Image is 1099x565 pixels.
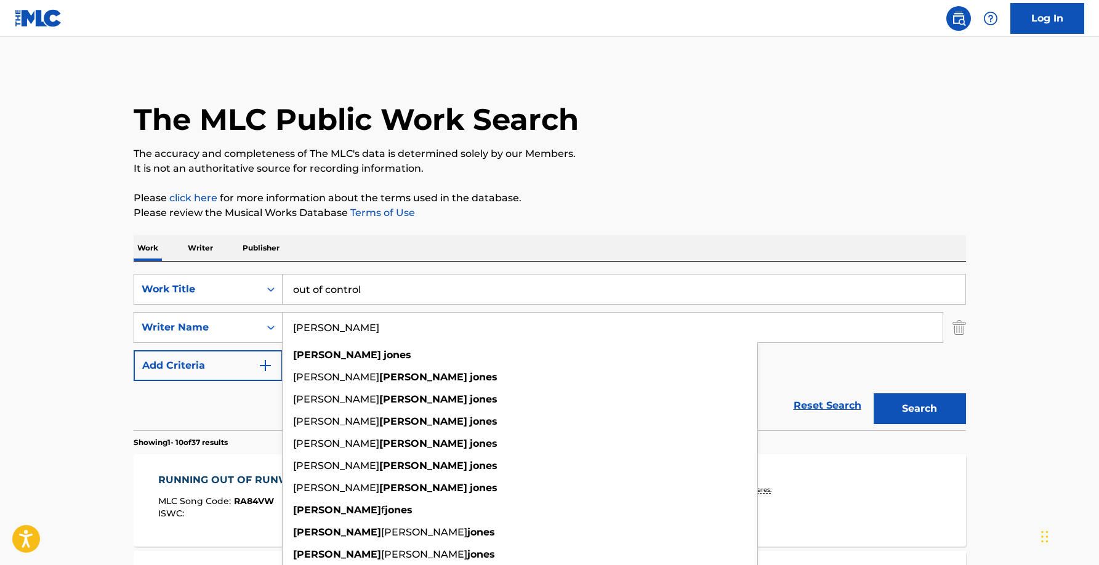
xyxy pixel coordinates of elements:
h1: The MLC Public Work Search [134,101,579,138]
a: click here [169,192,217,204]
img: help [983,11,998,26]
p: Showing 1 - 10 of 37 results [134,437,228,448]
strong: jones [470,460,497,471]
span: [PERSON_NAME] [293,460,379,471]
p: It is not an authoritative source for recording information. [134,161,966,176]
strong: [PERSON_NAME] [379,371,467,383]
p: Writer [184,235,217,261]
strong: jones [384,349,411,361]
strong: [PERSON_NAME] [293,526,381,538]
span: [PERSON_NAME] [381,526,467,538]
strong: jones [470,393,497,405]
span: [PERSON_NAME] [381,548,467,560]
img: 9d2ae6d4665cec9f34b9.svg [258,358,273,373]
strong: [PERSON_NAME] [293,504,381,516]
p: Work [134,235,162,261]
div: Writer Name [142,320,252,335]
form: Search Form [134,274,966,430]
strong: jones [470,438,497,449]
span: [PERSON_NAME] [293,415,379,427]
span: RA84VW [234,495,274,507]
span: [PERSON_NAME] [293,438,379,449]
span: ISWC : [158,508,187,519]
strong: [PERSON_NAME] [379,438,467,449]
button: Add Criteria [134,350,283,381]
span: [PERSON_NAME] [293,393,379,405]
p: The accuracy and completeness of The MLC's data is determined solely by our Members. [134,146,966,161]
div: Work Title [142,282,252,297]
a: Terms of Use [348,207,415,218]
strong: jones [470,482,497,494]
span: f [381,504,385,516]
strong: jones [467,548,495,560]
span: [PERSON_NAME] [293,482,379,494]
iframe: Chat Widget [1037,506,1099,565]
a: Log In [1010,3,1084,34]
div: RUNNING OUT OF RUNWAY [158,473,309,487]
strong: [PERSON_NAME] [293,548,381,560]
button: Search [874,393,966,424]
span: [PERSON_NAME] [293,371,379,383]
strong: [PERSON_NAME] [379,393,467,405]
strong: [PERSON_NAME] [379,415,467,427]
img: search [951,11,966,26]
strong: [PERSON_NAME] [379,482,467,494]
p: Publisher [239,235,283,261]
a: Public Search [946,6,971,31]
div: Help [978,6,1003,31]
strong: jones [467,526,495,538]
a: Reset Search [787,392,868,419]
div: Drag [1041,518,1049,555]
strong: jones [470,415,497,427]
p: Please review the Musical Works Database [134,206,966,220]
span: MLC Song Code : [158,495,234,507]
p: Please for more information about the terms used in the database. [134,191,966,206]
a: RUNNING OUT OF RUNWAYMLC Song Code:RA84VWISWC:Writers (2)[PERSON_NAME] [PERSON_NAME], [PERSON_NAM... [134,454,966,547]
strong: jones [385,504,413,516]
strong: [PERSON_NAME] [293,349,381,361]
strong: [PERSON_NAME] [379,460,467,471]
img: Delete Criterion [952,312,966,343]
strong: jones [470,371,497,383]
img: MLC Logo [15,9,62,27]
